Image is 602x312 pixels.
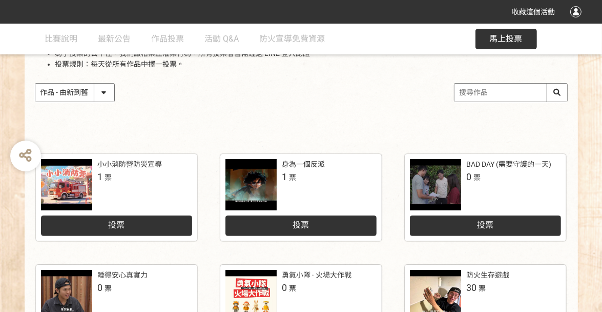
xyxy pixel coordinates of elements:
span: 票 [479,284,486,292]
li: 投票規則：每天從所有作品中擇一投票。 [55,59,568,70]
span: 1 [282,171,287,182]
a: 最新公告 [98,24,131,54]
span: 票 [289,173,296,182]
span: 防火宣導免費資源 [260,34,325,44]
div: BAD DAY (需要守護的一天) [466,159,551,170]
div: 小小消防營防災宣導 [97,159,162,170]
div: 身為一個反派 [282,159,325,170]
div: 勇氣小隊 · 火場大作戰 [282,270,351,281]
span: 投票 [108,220,124,230]
a: 作品投票 [152,24,184,54]
a: 防火宣導免費資源 [260,24,325,54]
span: 0 [97,282,102,293]
span: 投票 [477,220,493,230]
span: 30 [466,282,476,293]
span: 馬上投票 [490,34,523,44]
span: 0 [282,282,287,293]
span: 0 [466,171,471,182]
button: 馬上投票 [475,29,537,49]
span: 票 [105,284,112,292]
span: 作品投票 [152,34,184,44]
a: 小小消防營防災宣導1票投票 [36,154,197,241]
a: 身為一個反派1票投票 [220,154,382,241]
span: 票 [473,173,481,182]
a: 活動 Q&A [205,24,239,54]
span: 最新公告 [98,34,131,44]
span: 1 [97,171,102,182]
input: 搜尋作品 [454,84,567,102]
a: 比賽說明 [45,24,78,54]
span: 比賽說明 [45,34,78,44]
span: 票 [105,173,112,182]
span: 活動 Q&A [205,34,239,44]
span: 票 [289,284,296,292]
div: 睡得安心真實力 [97,270,148,281]
span: 投票 [293,220,309,230]
a: BAD DAY (需要守護的一天)0票投票 [405,154,566,241]
span: 收藏這個活動 [512,8,555,16]
div: 防火生存遊戲 [466,270,509,281]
